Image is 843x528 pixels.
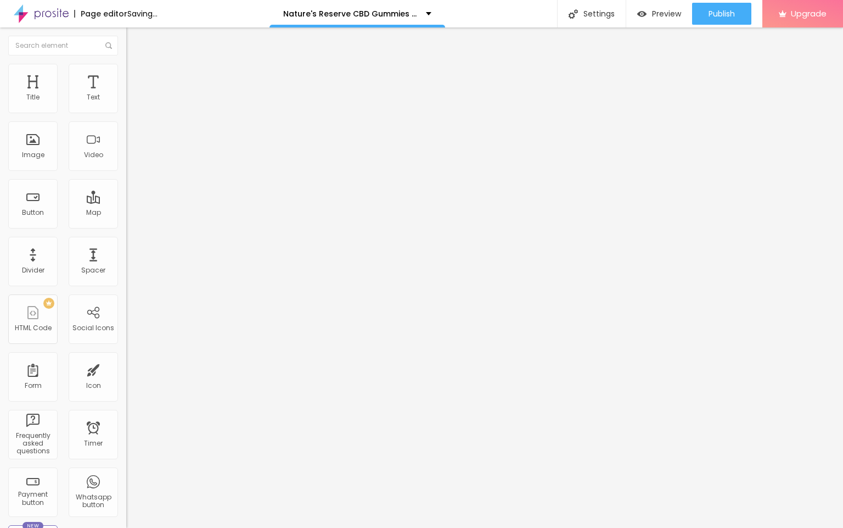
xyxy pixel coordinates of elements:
div: Text [87,93,100,101]
button: Preview [626,3,692,25]
div: Video [84,151,103,159]
span: Upgrade [791,9,827,18]
img: view-1.svg [637,9,647,19]
div: Saving... [127,10,158,18]
div: HTML Code [15,324,52,332]
div: Button [22,209,44,216]
div: Social Icons [72,324,114,332]
span: Preview [652,9,681,18]
div: Frequently asked questions [11,432,54,455]
p: Nature's Reserve CBD Gummies Natural Relief in Every Bite [283,10,418,18]
div: Divider [22,266,44,274]
div: Icon [86,382,101,390]
div: Title [26,93,40,101]
div: Page editor [74,10,127,18]
button: Publish [692,3,751,25]
div: Whatsapp button [71,493,115,509]
input: Search element [8,36,118,55]
div: Map [86,209,101,216]
span: Publish [709,9,735,18]
iframe: Editor [126,27,843,528]
img: Icone [105,42,112,49]
div: Spacer [81,266,105,274]
div: Form [25,382,42,390]
div: Image [22,151,44,159]
div: Timer [84,440,103,447]
div: Payment button [11,491,54,507]
img: Icone [569,9,578,19]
